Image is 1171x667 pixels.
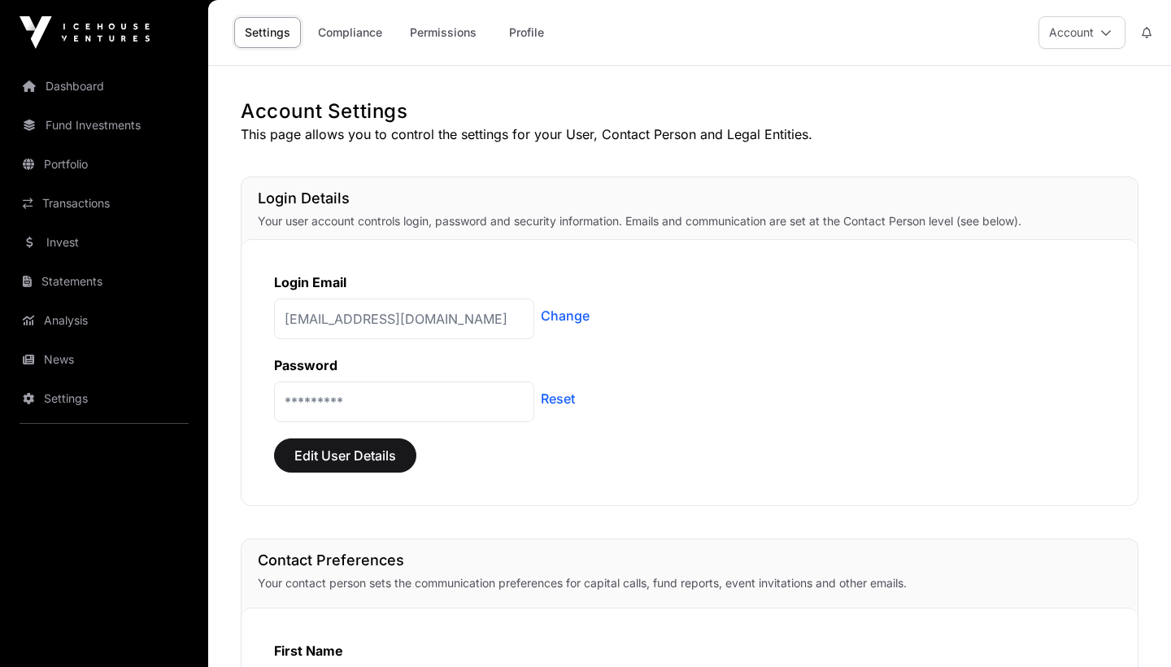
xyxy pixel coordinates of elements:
[13,381,195,416] a: Settings
[13,264,195,299] a: Statements
[241,98,1138,124] h1: Account Settings
[258,549,1121,572] h1: Contact Preferences
[13,68,195,104] a: Dashboard
[258,575,1121,591] p: Your contact person sets the communication preferences for capital calls, fund reports, event inv...
[13,303,195,338] a: Analysis
[258,187,1121,210] h1: Login Details
[274,643,343,659] label: First Name
[274,357,337,373] label: Password
[13,146,195,182] a: Portfolio
[541,306,590,325] a: Change
[1090,589,1171,667] div: Widget de chat
[20,16,150,49] img: Icehouse Ventures Logo
[274,274,346,290] label: Login Email
[13,225,195,260] a: Invest
[234,17,301,48] a: Settings
[274,299,534,339] p: [EMAIL_ADDRESS][DOMAIN_NAME]
[307,17,393,48] a: Compliance
[1090,589,1171,667] iframe: Chat Widget
[399,17,487,48] a: Permissions
[13,185,195,221] a: Transactions
[274,438,416,473] button: Edit User Details
[1038,16,1125,49] button: Account
[13,342,195,377] a: News
[494,17,559,48] a: Profile
[241,124,1138,144] p: This page allows you to control the settings for your User, Contact Person and Legal Entities.
[13,107,195,143] a: Fund Investments
[258,213,1121,229] p: Your user account controls login, password and security information. Emails and communication are...
[294,446,396,465] span: Edit User Details
[541,389,575,408] a: Reset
